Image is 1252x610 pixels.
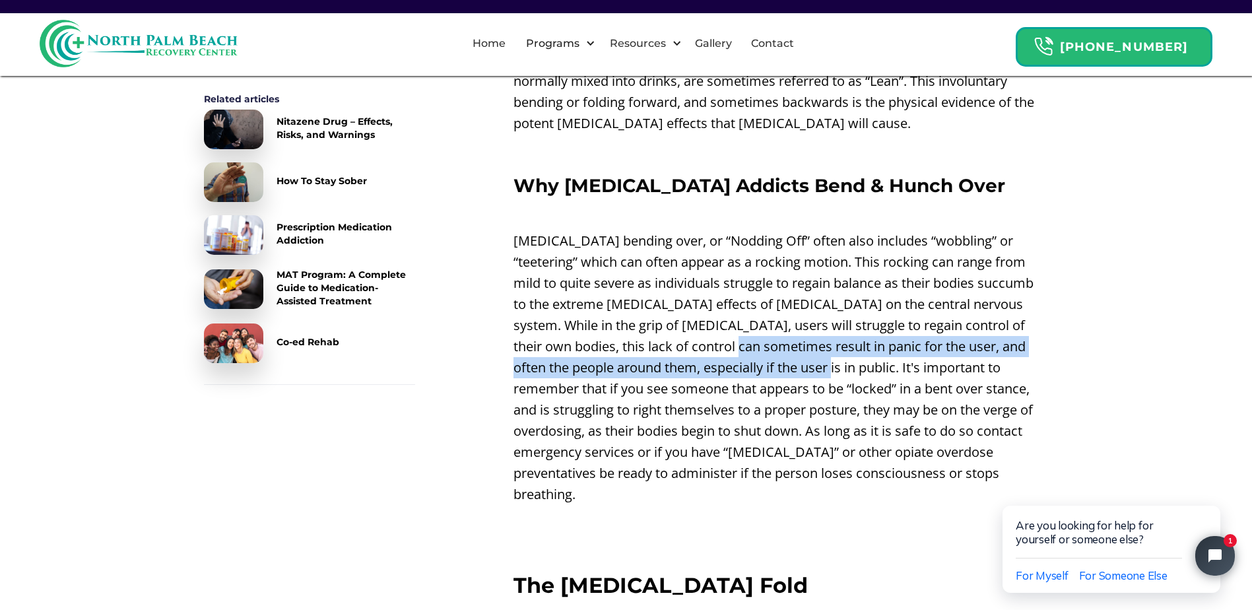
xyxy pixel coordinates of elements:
strong: Why [MEDICAL_DATA] Addicts Bend & Hunch Over [513,174,1005,197]
div: Prescription Medication Addiction [277,220,415,247]
div: Co-ed Rehab [277,335,339,349]
div: MAT Program: A Complete Guide to Medication-Assisted Treatment [277,268,415,308]
img: Header Calendar Icons [1034,36,1053,57]
div: Resources [607,36,669,51]
div: Related articles [204,92,415,106]
a: Nitazene Drug – Effects, Risks, and Warnings [204,110,415,149]
div: How To Stay Sober [277,174,367,187]
a: Home [465,22,513,65]
div: Resources [599,22,685,65]
a: How To Stay Sober [204,162,415,202]
p: ‍ [513,539,1049,560]
div: Nitazene Drug – Effects, Risks, and Warnings [277,115,415,141]
iframe: Tidio Chat [975,463,1252,610]
strong: [PHONE_NUMBER] [1060,40,1188,54]
strong: The [MEDICAL_DATA] Fold [513,572,808,598]
a: Contact [743,22,802,65]
p: ‍ [513,141,1049,162]
p: ‍ [513,512,1049,533]
p: ‍ [513,203,1049,224]
a: Co-ed Rehab [204,323,415,363]
a: Gallery [687,22,740,65]
a: Prescription Medication Addiction [204,215,415,255]
p: [MEDICAL_DATA] bending over, or “Nodding Off” often also includes “wobbling” or “teetering” which... [513,230,1049,505]
a: Header Calendar Icons[PHONE_NUMBER] [1016,20,1212,67]
div: Programs [515,22,599,65]
div: Programs [523,36,583,51]
a: MAT Program: A Complete Guide to Medication-Assisted Treatment [204,268,415,310]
